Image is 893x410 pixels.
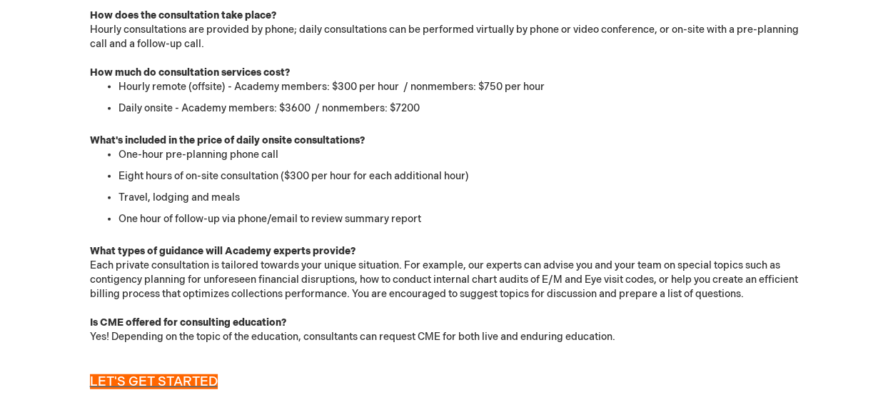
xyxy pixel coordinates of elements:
[90,374,218,389] span: LET'S GET STARTED
[90,9,276,21] strong: How does the consultation take place?
[90,134,365,146] strong: What's included in the price of daily onsite consultations?
[90,316,804,359] div: Yes! Depending on the topic of the education, consultants can request CME for both live and endur...
[90,244,804,316] div: Each private consultation is tailored towards your unique situation. For example, our experts can...
[118,101,804,116] li: Daily onsite - Academy members: $3600 / nonmembers: $7200
[118,212,804,226] li: One hour of follow-up via phone/email to review summary report
[118,80,804,94] li: Hourly remote (offsite) - Academy members: $300 per hour / nonmembers: $750 per hour
[90,66,290,79] strong: How much do consultation services cost?
[90,316,286,329] strong: Is CME offered for consulting education?
[90,376,218,389] a: LET'S GET STARTED
[118,191,804,205] li: Travel, lodging and meals
[118,169,804,184] li: Eight hours of on-site consultation ($300 per hour for each additional hour)
[90,245,355,257] strong: What types of guidance will Academy experts provide?
[118,148,804,162] li: One-hour pre-planning phone call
